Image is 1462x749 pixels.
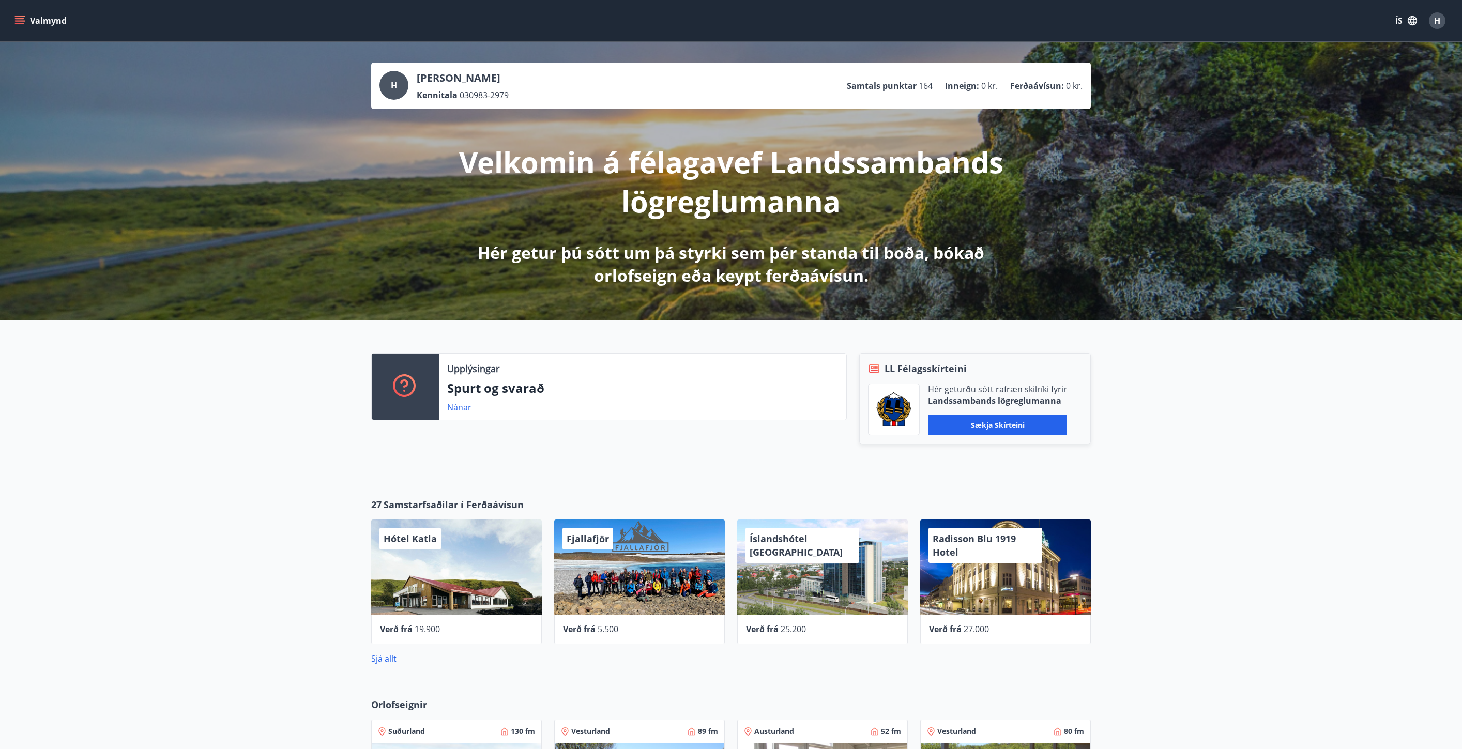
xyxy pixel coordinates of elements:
span: Orlofseignir [371,698,427,711]
p: [PERSON_NAME] [417,71,509,85]
span: 27 [371,498,382,511]
button: ÍS [1390,11,1423,30]
a: Nánar [447,402,471,413]
button: Sækja skírteini [928,415,1067,435]
span: Radisson Blu 1919 Hotel [933,532,1016,558]
span: 52 fm [881,726,901,737]
span: Verð frá [563,623,596,635]
p: Velkomin á félagavef Landssambands lögreglumanna [458,142,1004,221]
span: Verð frá [380,623,413,635]
span: 0 kr. [981,80,998,91]
span: LL Félagsskírteini [885,362,967,375]
span: Verð frá [929,623,962,635]
span: Hótel Katla [384,532,437,545]
span: H [391,80,397,91]
span: 164 [919,80,933,91]
span: Verð frá [746,623,779,635]
img: 1cqKbADZNYZ4wXUG0EC2JmCwhQh0Y6EN22Kw4FTY.png [876,392,911,426]
p: Hér geturðu sótt rafræn skilríki fyrir [928,384,1067,395]
span: Suðurland [388,726,425,737]
p: Landssambands lögreglumanna [928,395,1067,406]
p: Inneign : [945,80,979,91]
a: Sjá allt [371,653,397,664]
p: Upplýsingar [447,362,499,375]
p: Hér getur þú sótt um þá styrki sem þér standa til boða, bókað orlofseign eða keypt ferðaávísun. [458,241,1004,287]
span: 89 fm [698,726,718,737]
span: Vesturland [937,726,976,737]
span: 25.200 [781,623,806,635]
span: 0 kr. [1066,80,1083,91]
span: H [1434,15,1440,26]
span: 19.900 [415,623,440,635]
p: Kennitala [417,89,458,101]
span: 27.000 [964,623,989,635]
span: 030983-2979 [460,89,509,101]
button: menu [12,11,71,30]
span: Íslandshótel [GEOGRAPHIC_DATA] [750,532,843,558]
span: Austurland [754,726,794,737]
p: Spurt og svarað [447,379,838,397]
span: 80 fm [1064,726,1084,737]
span: Vesturland [571,726,610,737]
span: 130 fm [511,726,535,737]
span: Samstarfsaðilar í Ferðaávísun [384,498,524,511]
button: H [1425,8,1450,33]
span: Fjallafjör [567,532,609,545]
p: Samtals punktar [847,80,917,91]
p: Ferðaávísun : [1010,80,1064,91]
span: 5.500 [598,623,618,635]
